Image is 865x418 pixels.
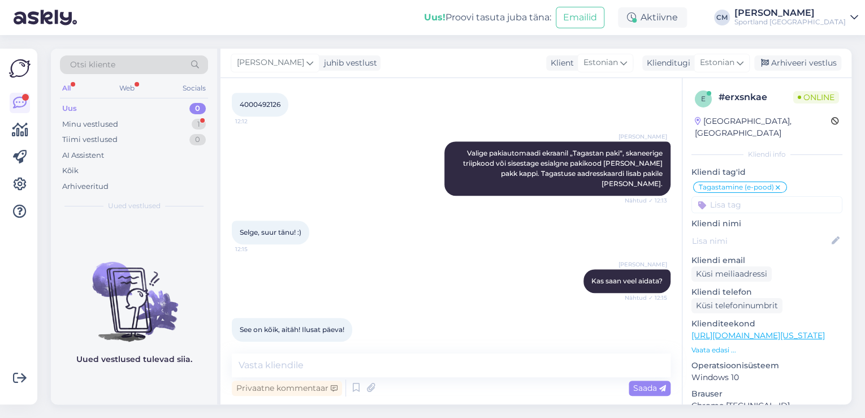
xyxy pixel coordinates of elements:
[691,330,825,341] a: [URL][DOMAIN_NAME][US_STATE]
[619,132,667,141] span: [PERSON_NAME]
[235,342,278,351] span: 12:15
[60,81,73,96] div: All
[235,117,278,126] span: 12:12
[691,266,772,282] div: Küsi meiliaadressi
[62,150,104,161] div: AI Assistent
[117,81,137,96] div: Web
[633,383,666,393] span: Saada
[754,55,841,71] div: Arhiveeri vestlus
[691,360,842,372] p: Operatsioonisüsteem
[232,381,342,396] div: Privaatne kommentaar
[625,196,667,205] span: Nähtud ✓ 12:13
[692,235,829,247] input: Lisa nimi
[691,388,842,400] p: Brauser
[691,196,842,213] input: Lisa tag
[51,242,217,343] img: No chats
[691,149,842,160] div: Kliendi info
[701,94,706,103] span: e
[583,57,618,69] span: Estonian
[556,7,604,28] button: Emailid
[319,57,377,69] div: juhib vestlust
[642,57,690,69] div: Klienditugi
[691,298,782,313] div: Küsi telefoninumbrit
[70,59,115,71] span: Otsi kliente
[108,201,161,211] span: Uued vestlused
[463,149,664,188] span: Valige pakiautomaadi ekraanil „Tagastan paki“, skaneerige triipkood või sisestage esialgne pakiko...
[235,245,278,253] span: 12:15
[699,184,774,191] span: Tagastamine (e-pood)
[619,260,667,269] span: [PERSON_NAME]
[691,166,842,178] p: Kliendi tag'id
[546,57,574,69] div: Klient
[691,255,842,266] p: Kliendi email
[76,354,192,365] p: Uued vestlused tulevad siia.
[62,103,77,114] div: Uus
[62,134,118,145] div: Tiimi vestlused
[192,119,206,130] div: 1
[62,165,79,176] div: Kõik
[62,181,109,192] div: Arhiveeritud
[691,345,842,355] p: Vaata edasi ...
[714,10,730,25] div: CM
[240,100,280,109] span: 4000492126
[62,119,118,130] div: Minu vestlused
[240,325,344,334] span: See on kõik, aitäh! Ilusat päeva!
[691,318,842,330] p: Klienditeekond
[691,400,842,412] p: Chrome [TECHNICAL_ID]
[189,134,206,145] div: 0
[180,81,208,96] div: Socials
[9,58,31,79] img: Askly Logo
[700,57,734,69] span: Estonian
[695,115,831,139] div: [GEOGRAPHIC_DATA], [GEOGRAPHIC_DATA]
[719,91,793,104] div: # erxsnkae
[189,103,206,114] div: 0
[793,91,839,104] span: Online
[691,372,842,383] p: Windows 10
[424,11,551,24] div: Proovi tasuta juba täna:
[734,8,846,18] div: [PERSON_NAME]
[591,277,663,285] span: Kas saan veel aidata?
[240,228,301,236] span: Selge, suur tänu! :)
[734,18,846,27] div: Sportland [GEOGRAPHIC_DATA]
[618,7,687,28] div: Aktiivne
[237,57,304,69] span: [PERSON_NAME]
[691,218,842,230] p: Kliendi nimi
[691,286,842,298] p: Kliendi telefon
[424,12,446,23] b: Uus!
[734,8,858,27] a: [PERSON_NAME]Sportland [GEOGRAPHIC_DATA]
[625,294,667,302] span: Nähtud ✓ 12:15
